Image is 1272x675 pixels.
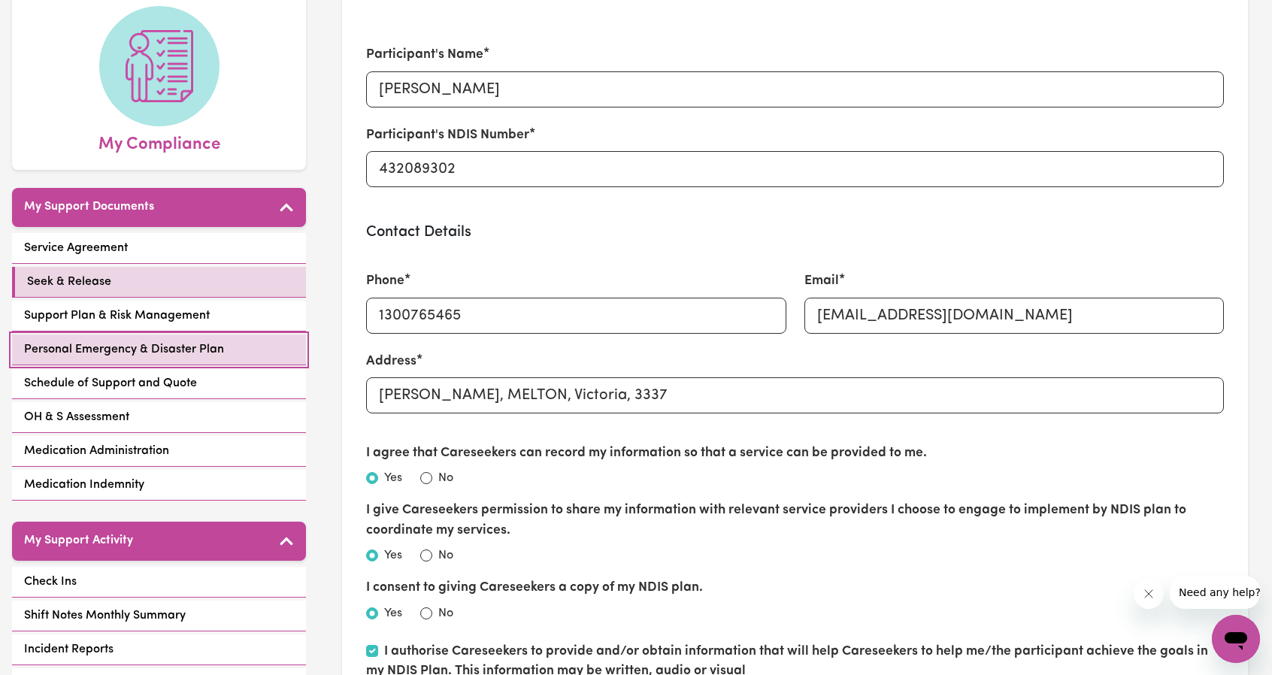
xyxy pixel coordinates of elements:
h5: My Support Documents [24,200,154,214]
button: My Support Documents [12,188,306,227]
a: Seek & Release [12,267,306,298]
iframe: Button to launch messaging window [1212,615,1260,663]
label: Email [804,271,839,291]
a: Shift Notes Monthly Summary [12,601,306,631]
a: Service Agreement [12,233,306,264]
span: Medication Administration [24,442,169,460]
button: My Support Activity [12,522,306,561]
span: Personal Emergency & Disaster Plan [24,341,224,359]
a: Medication Indemnity [12,470,306,501]
label: Yes [384,604,402,622]
span: Service Agreement [24,239,128,257]
h5: My Support Activity [24,534,133,548]
label: Participant's NDIS Number [366,126,529,145]
a: Support Plan & Risk Management [12,301,306,331]
a: Personal Emergency & Disaster Plan [12,334,306,365]
span: OH & S Assessment [24,408,129,426]
span: Check Ins [24,573,77,591]
a: Check Ins [12,567,306,598]
label: No [438,546,453,565]
span: Medication Indemnity [24,476,144,494]
span: Schedule of Support and Quote [24,374,197,392]
a: OH & S Assessment [12,402,306,433]
label: I agree that Careseekers can record my information so that a service can be provided to me. [366,443,927,463]
span: Shift Notes Monthly Summary [24,607,186,625]
label: No [438,604,453,622]
h3: Contact Details [366,223,1224,241]
label: No [438,469,453,487]
span: Seek & Release [27,273,111,291]
label: I consent to giving Careseekers a copy of my NDIS plan. [366,578,703,598]
label: Yes [384,469,402,487]
span: Incident Reports [24,640,114,658]
label: Yes [384,546,402,565]
span: Support Plan & Risk Management [24,307,210,325]
a: My Compliance [24,6,294,158]
label: Address [366,352,416,371]
a: Schedule of Support and Quote [12,368,306,399]
span: My Compliance [98,126,220,158]
iframe: Message from company [1170,576,1260,609]
a: Incident Reports [12,634,306,665]
label: Phone [366,271,404,291]
iframe: Close message [1134,579,1164,609]
span: Need any help? [9,11,91,23]
label: I give Careseekers permission to share my information with relevant service providers I choose to... [366,501,1224,540]
a: Medication Administration [12,436,306,467]
label: Participant's Name [366,45,483,65]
